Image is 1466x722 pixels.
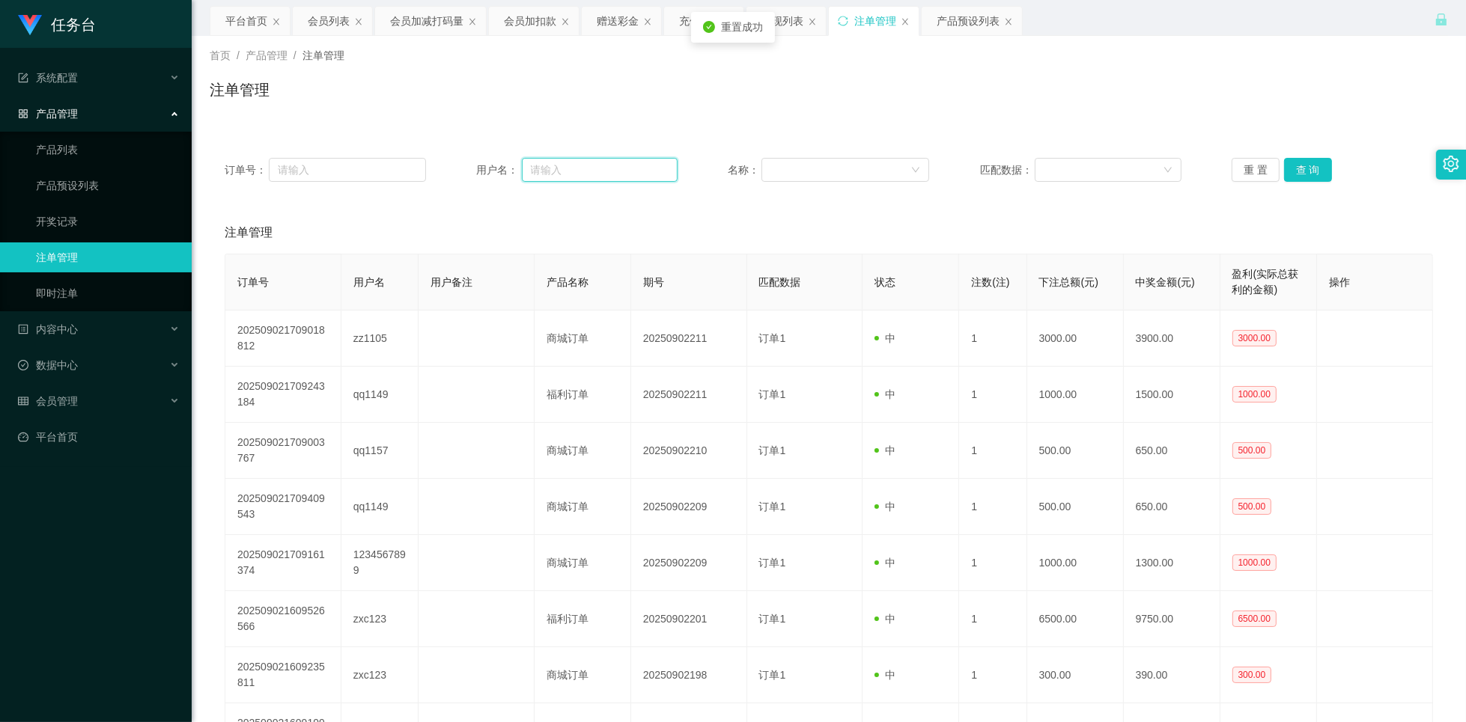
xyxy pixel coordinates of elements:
span: 中 [875,669,895,681]
td: 20250902201 [631,591,747,647]
span: / [237,49,240,61]
td: 20250902209 [631,535,747,591]
div: 会员加扣款 [504,7,556,35]
td: 20250902209 [631,479,747,535]
a: 产品预设列表 [36,171,180,201]
td: 202509021709018812 [225,310,341,367]
div: 会员加减打码量 [390,7,463,35]
td: 20250902210 [631,423,747,479]
span: 1000.00 [1232,386,1277,403]
div: 赠送彩金 [597,7,639,35]
td: 202509021709161374 [225,535,341,591]
span: 用户名 [353,276,385,288]
h1: 注单管理 [210,79,270,101]
input: 请输入 [522,158,678,182]
td: 1000.00 [1027,535,1124,591]
span: 匹配数据 [759,276,801,288]
img: logo.9652507e.png [18,15,42,36]
td: zxc123 [341,591,419,647]
i: 图标: close [561,17,570,26]
i: 图标: check-circle-o [18,360,28,370]
a: 开奖记录 [36,206,180,236]
td: 1 [959,591,1026,647]
span: 用户备注 [431,276,472,288]
td: 202509021609526566 [225,591,341,647]
td: qq1149 [341,479,419,535]
span: 重置成功 [721,21,763,33]
td: 1 [959,647,1026,703]
td: 1500.00 [1124,367,1220,423]
h1: 任务台 [51,1,96,49]
td: 1300.00 [1124,535,1220,591]
span: 下注总额(元) [1039,276,1098,288]
span: 期号 [643,276,664,288]
i: 图标: sync [838,16,848,26]
a: 图标: dashboard平台首页 [18,422,180,452]
span: 注单管理 [302,49,344,61]
i: 图标: lock [1435,13,1448,26]
td: 1 [959,310,1026,367]
input: 请输入 [269,158,426,182]
i: 图标: close [808,17,817,26]
span: 状态 [875,276,895,288]
div: 产品预设列表 [937,7,1000,35]
td: zxc123 [341,647,419,703]
td: 20250902211 [631,367,747,423]
span: 产品名称 [547,276,588,288]
i: 图标: table [18,396,28,406]
span: 6500.00 [1232,611,1277,627]
span: 首页 [210,49,231,61]
td: 202509021709003767 [225,423,341,479]
span: 数据中心 [18,359,78,371]
button: 重 置 [1232,158,1280,182]
i: 图标: close [354,17,363,26]
span: 中 [875,444,895,456]
td: 500.00 [1027,423,1124,479]
td: 9750.00 [1124,591,1220,647]
i: icon: check-circle [703,21,715,33]
td: 202509021709409543 [225,479,341,535]
div: 提现列表 [761,7,803,35]
td: 1 [959,535,1026,591]
td: 福利订单 [535,591,631,647]
i: 图标: form [18,73,28,83]
td: qq1157 [341,423,419,479]
span: 订单1 [759,613,786,625]
span: 订单号： [225,162,269,178]
span: 1000.00 [1232,554,1277,571]
span: 中 [875,557,895,569]
td: 1 [959,479,1026,535]
td: 商城订单 [535,647,631,703]
span: 产品管理 [246,49,288,61]
span: / [293,49,296,61]
div: 会员列表 [308,7,350,35]
td: 1000.00 [1027,367,1124,423]
span: 名称： [728,162,761,178]
i: 图标: close [643,17,652,26]
span: 产品管理 [18,108,78,120]
i: 图标: setting [1443,156,1459,172]
span: 中 [875,501,895,513]
td: 650.00 [1124,479,1220,535]
i: 图标: down [1164,165,1173,176]
td: zz1105 [341,310,419,367]
td: 商城订单 [535,479,631,535]
span: 订单1 [759,444,786,456]
td: 商城订单 [535,535,631,591]
span: 中 [875,613,895,625]
i: 图标: close [272,17,281,26]
span: 注数(注) [971,276,1009,288]
td: qq1149 [341,367,419,423]
i: 图标: appstore-o [18,108,28,119]
span: 内容中心 [18,323,78,335]
td: 1234567899 [341,535,419,591]
span: 盈利(实际总获利的金额) [1232,268,1299,296]
td: 商城订单 [535,423,631,479]
td: 3900.00 [1124,310,1220,367]
td: 商城订单 [535,310,631,367]
span: 500.00 [1232,498,1272,515]
a: 注单管理 [36,242,180,272]
div: 平台首页 [225,7,267,35]
span: 操作 [1329,276,1350,288]
i: 图标: down [911,165,920,176]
